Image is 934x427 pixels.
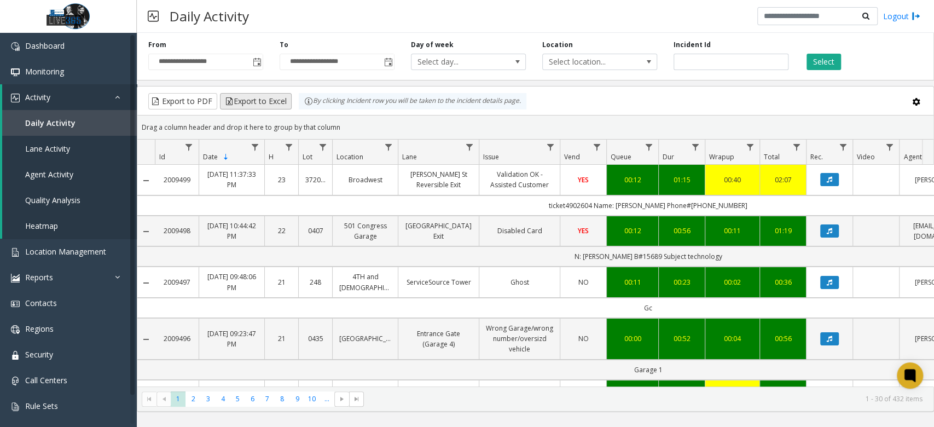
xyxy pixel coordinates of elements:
[11,299,20,308] img: 'icon'
[665,333,698,344] a: 00:52
[486,226,553,236] a: Disabled Card
[271,277,292,287] a: 21
[712,226,753,236] div: 00:11
[148,93,217,109] button: Export to PDF
[25,349,53,360] span: Security
[303,152,312,161] span: Lot
[161,226,192,236] a: 2009498
[171,391,185,406] span: Page 1
[137,335,155,344] a: Collapse Details
[613,226,652,236] a: 00:12
[613,175,652,185] a: 00:12
[260,391,275,406] span: Page 7
[883,10,920,22] a: Logout
[305,226,326,236] a: 0407
[11,351,20,360] img: 'icon'
[567,277,600,287] a: NO
[245,391,260,406] span: Page 6
[764,152,780,161] span: Total
[486,277,553,287] a: Ghost
[405,328,472,349] a: Entrance Gate (Garage 4)
[564,152,580,161] span: Vend
[25,169,73,180] span: Agent Activity
[339,175,391,185] a: Broadwest
[137,118,933,137] div: Drag a column header and drop it here to group by that column
[11,274,20,282] img: 'icon'
[137,176,155,185] a: Collapse Details
[665,175,698,185] div: 01:15
[567,333,600,344] a: NO
[281,140,296,154] a: H Filter Menu
[220,93,292,109] button: Export to Excel
[2,110,137,136] a: Daily Activity
[11,402,20,411] img: 'icon'
[578,334,589,343] span: NO
[339,221,391,241] a: 501 Congress Garage
[206,169,258,190] a: [DATE] 11:37:33 PM
[712,175,753,185] a: 00:40
[11,68,20,77] img: 'icon'
[275,391,289,406] span: Page 8
[370,394,923,403] kendo-pager-info: 1 - 30 of 432 items
[665,226,698,236] a: 00:56
[912,10,920,22] img: logout
[25,272,53,282] span: Reports
[269,152,274,161] span: H
[2,84,137,110] a: Activity
[203,152,218,161] span: Date
[613,277,652,287] div: 00:11
[712,333,753,344] div: 00:04
[206,272,258,292] a: [DATE] 09:48:06 PM
[2,187,137,213] a: Quality Analysis
[641,140,656,154] a: Queue Filter Menu
[486,323,553,355] a: Wrong Garage/wrong number/oversizd vehicle
[185,391,200,406] span: Page 2
[315,140,330,154] a: Lot Filter Menu
[25,401,58,411] span: Rule Sets
[305,333,326,344] a: 0435
[405,277,472,287] a: ServiceSource Tower
[25,143,70,154] span: Lane Activity
[25,246,106,257] span: Location Management
[349,391,364,407] span: Go to the last page
[767,175,799,185] a: 02:07
[613,333,652,344] a: 00:00
[381,140,396,154] a: Location Filter Menu
[382,54,394,70] span: Toggle popup
[543,140,558,154] a: Issue Filter Menu
[903,152,921,161] span: Agent
[304,97,313,106] img: infoIcon.svg
[25,118,76,128] span: Daily Activity
[305,391,320,406] span: Page 10
[201,391,216,406] span: Page 3
[11,42,20,51] img: 'icon'
[882,140,897,154] a: Video Filter Menu
[299,93,526,109] div: By clicking Incident row you will be taken to the incident details page.
[11,377,20,385] img: 'icon'
[2,161,137,187] a: Agent Activity
[161,277,192,287] a: 2009497
[206,385,258,406] a: [DATE] 08:41:57 PM
[137,227,155,236] a: Collapse Details
[663,152,674,161] span: Dur
[137,279,155,287] a: Collapse Details
[543,54,634,70] span: Select location...
[216,391,230,406] span: Page 4
[137,140,933,386] div: Data table
[25,298,57,308] span: Contacts
[836,140,850,154] a: Rec. Filter Menu
[810,152,823,161] span: Rec.
[352,395,361,403] span: Go to the last page
[688,140,703,154] a: Dur Filter Menu
[320,391,334,406] span: Page 11
[405,221,472,241] a: [GEOGRAPHIC_DATA] Exit
[486,169,553,190] a: Validation OK - Assisted Customer
[483,152,499,161] span: Issue
[2,136,137,161] a: Lane Activity
[280,40,288,50] label: To
[289,391,304,406] span: Page 9
[674,40,711,50] label: Incident Id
